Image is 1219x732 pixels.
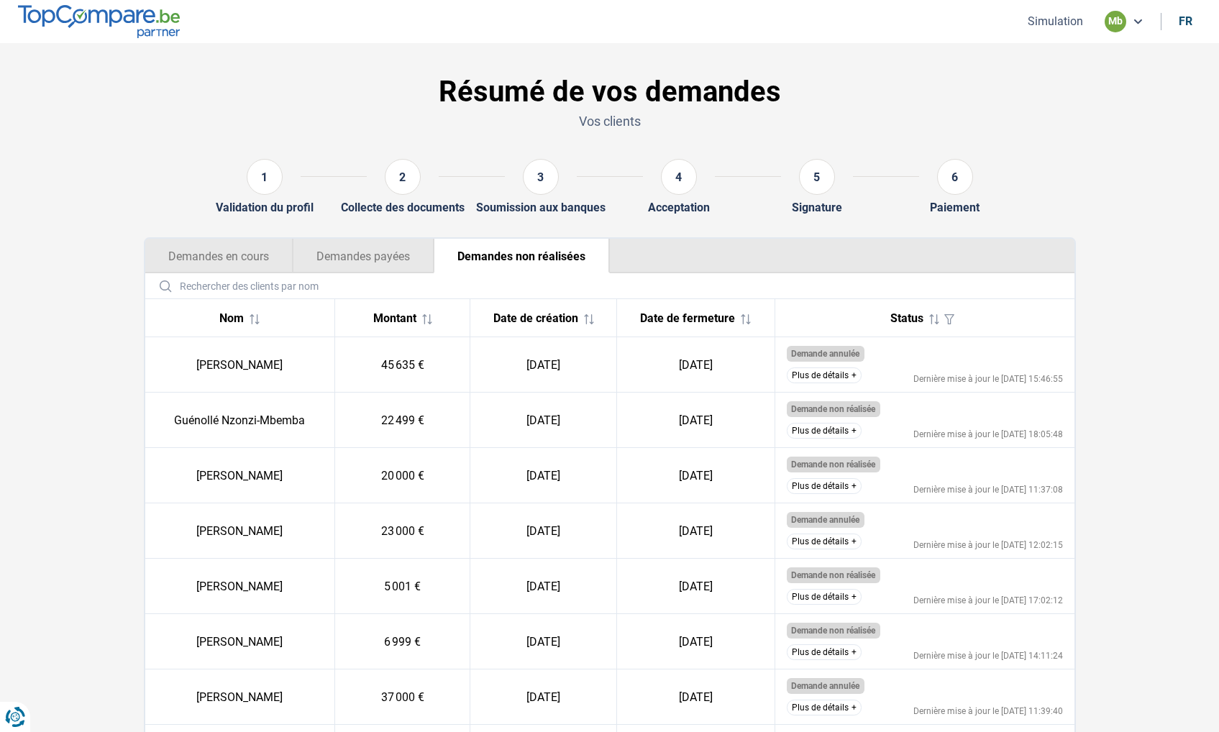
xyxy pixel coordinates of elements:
[493,311,578,325] span: Date de création
[219,311,244,325] span: Nom
[145,669,335,725] td: [PERSON_NAME]
[792,201,842,214] div: Signature
[616,669,775,725] td: [DATE]
[145,503,335,559] td: [PERSON_NAME]
[145,448,335,503] td: [PERSON_NAME]
[791,459,875,470] span: Demande non réalisée
[791,626,875,636] span: Demande non réalisée
[476,201,606,214] div: Soumission aux banques
[470,503,617,559] td: [DATE]
[913,541,1063,549] div: Dernière mise à jour le [DATE] 12:02:15
[937,159,973,195] div: 6
[1105,11,1126,32] div: mb
[293,239,434,273] button: Demandes payées
[1023,14,1087,29] button: Simulation
[373,311,416,325] span: Montant
[470,614,617,669] td: [DATE]
[616,337,775,393] td: [DATE]
[145,559,335,614] td: [PERSON_NAME]
[913,596,1063,605] div: Dernière mise à jour le [DATE] 17:02:12
[341,201,465,214] div: Collecte des documents
[787,423,862,439] button: Plus de détails
[145,614,335,669] td: [PERSON_NAME]
[791,349,859,359] span: Demande annulée
[616,559,775,614] td: [DATE]
[434,239,610,273] button: Demandes non réalisées
[791,681,859,691] span: Demande annulée
[216,201,314,214] div: Validation du profil
[787,589,862,605] button: Plus de détails
[145,393,335,448] td: Guénollé Nzonzi-Mbemba
[335,614,470,669] td: 6 999 €
[144,75,1076,109] h1: Résumé de vos demandes
[470,559,617,614] td: [DATE]
[247,159,283,195] div: 1
[661,159,697,195] div: 4
[799,159,835,195] div: 5
[470,669,617,725] td: [DATE]
[145,337,335,393] td: [PERSON_NAME]
[787,700,862,715] button: Plus de détails
[144,112,1076,130] p: Vos clients
[470,393,617,448] td: [DATE]
[385,159,421,195] div: 2
[913,375,1063,383] div: Dernière mise à jour le [DATE] 15:46:55
[335,448,470,503] td: 20 000 €
[640,311,735,325] span: Date de fermeture
[335,337,470,393] td: 45 635 €
[335,669,470,725] td: 37 000 €
[523,159,559,195] div: 3
[791,404,875,414] span: Demande non réalisée
[913,485,1063,494] div: Dernière mise à jour le [DATE] 11:37:08
[616,448,775,503] td: [DATE]
[648,201,710,214] div: Acceptation
[787,644,862,660] button: Plus de détails
[1179,14,1192,28] div: fr
[18,5,180,37] img: TopCompare.be
[787,478,862,494] button: Plus de détails
[145,239,293,273] button: Demandes en cours
[787,534,862,549] button: Plus de détails
[470,448,617,503] td: [DATE]
[616,393,775,448] td: [DATE]
[930,201,980,214] div: Paiement
[151,273,1069,298] input: Rechercher des clients par nom
[913,707,1063,715] div: Dernière mise à jour le [DATE] 11:39:40
[335,559,470,614] td: 5 001 €
[335,503,470,559] td: 23 000 €
[616,614,775,669] td: [DATE]
[913,430,1063,439] div: Dernière mise à jour le [DATE] 18:05:48
[470,337,617,393] td: [DATE]
[913,651,1063,660] div: Dernière mise à jour le [DATE] 14:11:24
[791,570,875,580] span: Demande non réalisée
[890,311,923,325] span: Status
[791,515,859,525] span: Demande annulée
[616,503,775,559] td: [DATE]
[335,393,470,448] td: 22 499 €
[787,367,862,383] button: Plus de détails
